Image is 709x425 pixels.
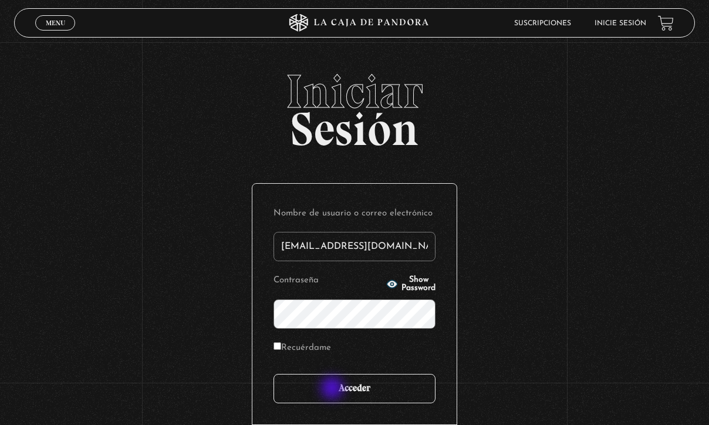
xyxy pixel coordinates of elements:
[386,276,435,292] button: Show Password
[42,29,69,38] span: Cerrar
[658,15,674,31] a: View your shopping cart
[274,205,435,223] label: Nombre de usuario o correo electrónico
[514,20,571,27] a: Suscripciones
[274,374,435,403] input: Acceder
[274,339,331,357] label: Recuérdame
[401,276,435,292] span: Show Password
[274,342,281,350] input: Recuérdame
[14,68,695,115] span: Iniciar
[14,68,695,143] h2: Sesión
[595,20,646,27] a: Inicie sesión
[46,19,65,26] span: Menu
[274,272,383,290] label: Contraseña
